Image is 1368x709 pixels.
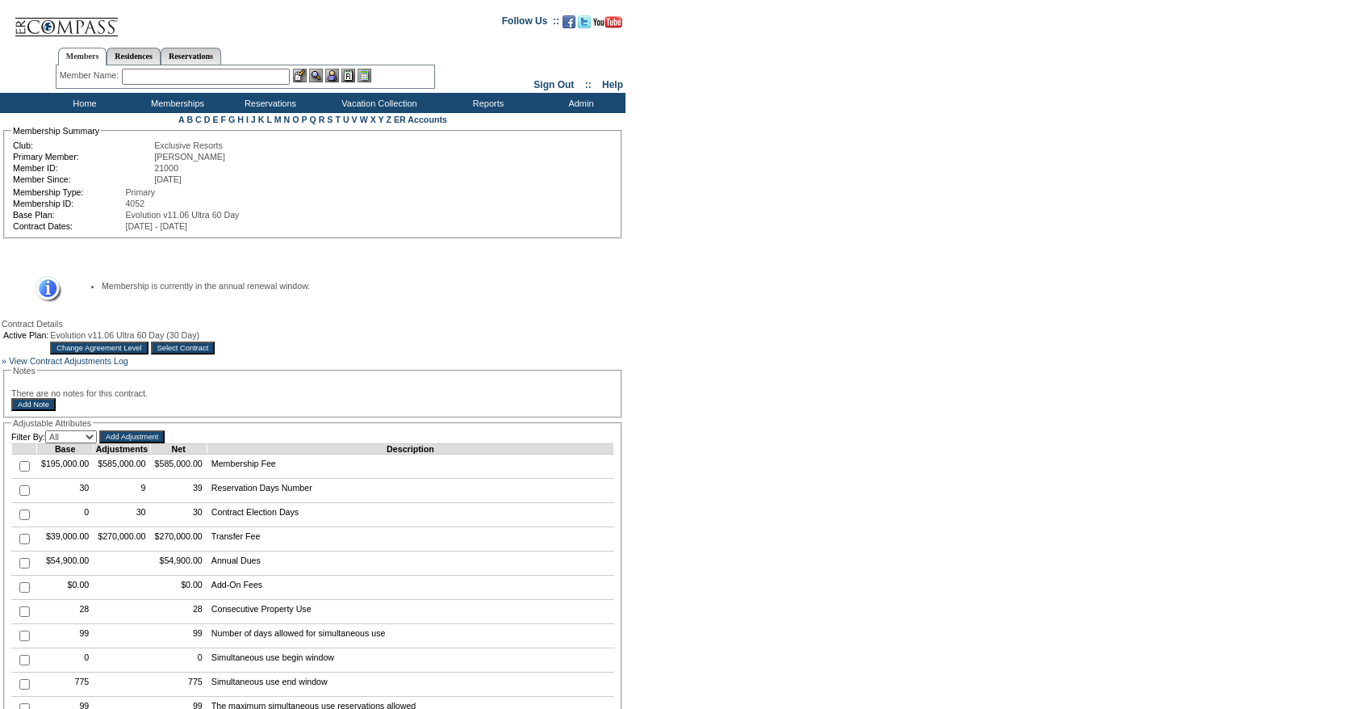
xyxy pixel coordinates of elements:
a: W [360,115,368,124]
span: [DATE] - [DATE] [125,221,187,231]
a: N [284,115,291,124]
a: O [292,115,299,124]
a: L [266,115,271,124]
span: 21000 [154,163,178,173]
a: » View Contract Adjustments Log [2,356,128,366]
img: Subscribe to our YouTube Channel [593,16,622,28]
a: J [251,115,256,124]
a: S [327,115,333,124]
img: b_calculator.gif [358,69,371,82]
td: $270,000.00 [94,527,150,552]
td: Number of days allowed for simultaneous use [207,624,613,648]
td: Annual Dues [207,552,613,576]
td: Transfer Fee [207,527,613,552]
a: D [204,115,211,124]
td: 0 [37,503,94,527]
span: 4052 [125,199,144,208]
a: P [302,115,307,124]
input: Change Agreement Level [50,342,148,354]
span: Primary [125,187,155,197]
img: Information Message [25,276,61,303]
a: H [237,115,244,124]
a: Y [379,115,384,124]
td: Contract Election Days [207,503,613,527]
img: View [309,69,323,82]
a: A [178,115,184,124]
a: U [343,115,349,124]
img: b_edit.gif [293,69,307,82]
td: Reports [440,93,533,113]
input: Add Note [11,398,56,411]
input: Add Adjustment [99,430,165,443]
span: Evolution v11.06 Ultra 60 Day [125,210,239,220]
td: Member Since: [13,174,153,184]
td: $0.00 [150,576,207,600]
td: $585,000.00 [150,455,207,479]
a: Follow us on Twitter [578,20,591,30]
span: [PERSON_NAME] [154,152,225,162]
input: Select Contract [151,342,215,354]
td: $39,000.00 [37,527,94,552]
li: Membership is currently in the annual renewal window. [102,281,598,291]
span: [DATE] [154,174,182,184]
td: Active Plan: [3,330,48,340]
td: 0 [37,648,94,673]
td: $195,000.00 [37,455,94,479]
td: $585,000.00 [94,455,150,479]
a: Reservations [161,48,221,65]
td: 30 [150,503,207,527]
td: Admin [533,93,625,113]
a: Z [386,115,391,124]
a: R [319,115,325,124]
td: Reservation Days Number [207,479,613,503]
td: $0.00 [37,576,94,600]
a: X [370,115,376,124]
td: Contract Dates: [13,221,123,231]
td: Base Plan: [13,210,123,220]
td: Filter By: [11,430,97,443]
td: $54,900.00 [150,552,207,576]
td: Follow Us :: [502,14,559,33]
img: Follow us on Twitter [578,15,591,28]
a: G [228,115,235,124]
legend: Adjustable Attributes [11,418,93,428]
img: Compass Home [14,4,119,37]
a: Subscribe to our YouTube Channel [593,20,622,30]
a: F [220,115,226,124]
td: Net [150,444,207,455]
span: There are no notes for this contract. [11,388,148,398]
td: 99 [150,624,207,648]
td: Vacation Collection [315,93,440,113]
img: Become our fan on Facebook [563,15,575,28]
a: I [246,115,249,124]
img: Reservations [341,69,355,82]
td: Member ID: [13,163,153,173]
td: Adjustments [94,444,150,455]
a: E [212,115,218,124]
td: 0 [150,648,207,673]
td: 28 [150,600,207,624]
legend: Notes [11,366,37,375]
div: Contract Details [2,319,624,329]
td: Club: [13,141,153,150]
td: Base [37,444,94,455]
a: M [274,115,282,124]
a: Help [602,79,623,90]
td: Memberships [129,93,222,113]
td: Primary Member: [13,152,153,162]
td: $54,900.00 [37,552,94,576]
td: Membership ID: [13,199,123,208]
td: Simultaneous use begin window [207,648,613,673]
td: 30 [94,503,150,527]
td: 30 [37,479,94,503]
td: 775 [150,673,207,697]
a: V [352,115,358,124]
td: 775 [37,673,94,697]
td: 28 [37,600,94,624]
img: Impersonate [325,69,339,82]
td: Add-On Fees [207,576,613,600]
a: K [258,115,265,124]
legend: Membership Summary [11,126,101,136]
span: :: [585,79,592,90]
td: Membership Type: [13,187,123,197]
